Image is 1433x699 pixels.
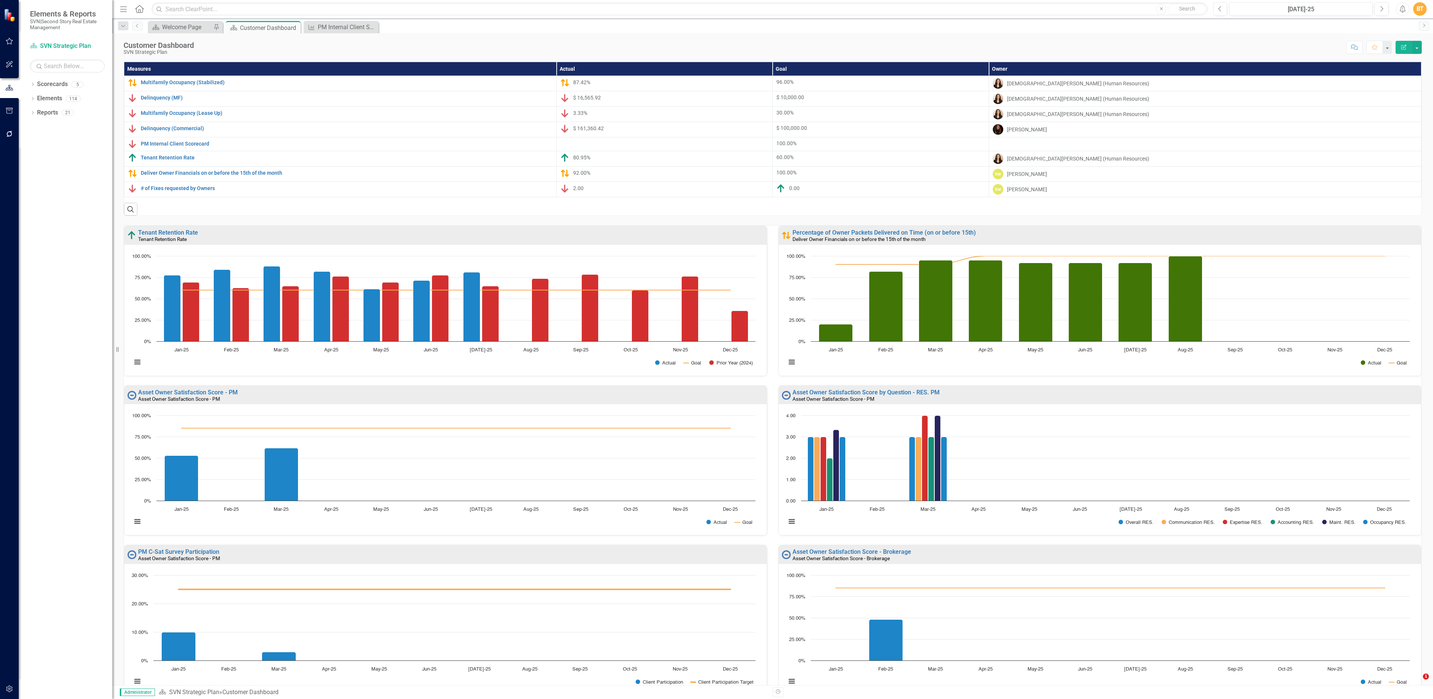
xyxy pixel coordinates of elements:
td: Double-Click to Edit Right Click for Context Menu [124,122,557,137]
button: View chart menu, Chart [132,516,143,527]
div: 5 [72,81,83,88]
img: Kristen Hodge [993,109,1003,119]
text: 30.00% [132,573,148,578]
span: 60.00% [776,154,794,160]
button: Show Occupancy RES. [1363,519,1406,525]
path: Jan-25, 3. Overall RES. . [808,437,814,501]
g: Occupancy RES. , bar series 6 of 6 with 12 bars. [840,415,1385,501]
text: 50.00% [789,616,805,621]
button: Search [1168,4,1206,14]
text: Apr-25 [971,507,986,512]
svg: Interactive chart [128,252,759,374]
button: Show Client Participation [636,679,683,685]
text: Jan-25 [174,507,189,512]
img: Kristen Hodge [993,153,1003,164]
text: 20.00% [132,602,148,607]
img: Above Target [127,231,136,240]
g: Actual, series 1 of 2. Bar series with 12 bars. [165,415,731,501]
td: Double-Click to Edit Right Click for Context Menu [124,91,557,107]
text: 50.00% [789,297,805,302]
text: Dec-25 [1377,507,1392,512]
path: Mar-25, 3. Overall RES. . [909,437,915,501]
text: [DATE]-25 [1120,507,1142,512]
span: 92.00% [573,170,590,176]
td: Double-Click to Edit Right Click for Context Menu [124,107,557,122]
a: # of Fixes requested by Owners [141,186,553,191]
img: Below Plan [128,109,137,118]
div: Double-Click to Edit [778,226,1421,376]
text: Feb-25 [870,507,885,512]
path: Feb-25, 48. Actual. [869,620,903,661]
text: 25.00% [135,477,151,482]
path: Mar-25, 4. Maint. RES. . [935,416,941,501]
text: 0% [141,659,148,663]
div: » [159,688,767,697]
img: No Information [782,391,791,400]
a: Elements [37,94,62,103]
a: Multifamily Occupancy (Stabilized) [141,80,553,85]
td: Double-Click to Edit Right Click for Context Menu [124,151,557,167]
text: Apr-25 [979,348,993,352]
text: 1.00 [786,477,795,482]
path: Feb-25, 62.5. Prior Year (2024). [232,288,249,341]
span: Search [1179,6,1195,12]
a: SVN Strategic Plan [169,689,219,696]
div: PM Internal Client Scorecard [318,22,377,32]
a: Asset Owner Satisfaction Score - Brokerage [792,548,911,555]
button: Show Actual [655,360,676,365]
td: Double-Click to Edit [989,122,1421,137]
small: Asset Owner Satisfaction Score - Brokerage [792,555,890,561]
path: Jan-25, 77.27. Actual. [164,275,181,341]
button: Show Goal [1389,679,1407,684]
img: No Information [782,550,791,559]
text: Nov-25 [673,348,688,352]
path: Jan-25, 69.23. Prior Year (2024). [183,282,200,341]
text: Oct-25 [624,507,638,512]
small: Deliver Owner Financials on or before the 15th of the month [792,236,925,242]
div: [DEMOGRAPHIC_DATA][PERSON_NAME] (Human Resources) [1007,155,1149,162]
path: Jul-25, 80.95. Actual. [463,272,480,341]
span: 1 [1423,674,1429,680]
span: $ 161,360.42 [573,125,604,131]
g: Goal, series 2 of 3. Line with 12 data points. [180,289,732,291]
text: Dec-25 [1377,348,1392,352]
text: 2.00 [786,456,795,461]
text: Oct-25 [1276,507,1290,512]
small: SVN|Second Story Real Estate Management [30,18,105,31]
text: May-25 [1022,507,1037,512]
svg: Interactive chart [128,412,759,533]
div: Double-Click to Edit [778,545,1421,695]
path: Aug-25, 100. Actual. [1169,256,1202,341]
img: Below Plan [128,184,137,193]
text: 25.00% [789,637,805,642]
img: Below Plan [128,140,137,149]
div: Chart. Highcharts interactive chart. [782,412,1417,533]
text: [DATE]-25 [1124,348,1147,352]
a: Asset Owner Satisfaction Score - PM [138,389,238,396]
svg: Interactive chart [782,412,1414,533]
div: Chart. Highcharts interactive chart. [128,252,763,374]
path: Jan-25, 3. Occupancy RES. . [840,437,846,501]
path: May-25, 69.2. Prior Year (2024). [382,282,399,341]
text: Jun-25 [1078,348,1092,352]
img: Caution [560,169,569,178]
path: May-25, 61. Actual. [363,289,380,341]
img: Below Plan [560,94,569,103]
path: Mar-25, 87.8. Actual. [264,266,280,341]
path: Mar-25, 95. Actual. [919,260,953,341]
a: Percentage of Owner Packets Delivered on Time (on or before 15th) [792,229,976,236]
path: Oct-25, 60. Prior Year (2024). [632,290,649,341]
div: SVN Strategic Plan [124,49,194,55]
img: Caution [782,231,791,240]
svg: Interactive chart [128,571,759,693]
g: Actual, series 1 of 3. Bar series with 12 bars. [164,256,731,342]
path: Apr-25, 95. Actual. [969,260,1003,341]
text: Aug-25 [1174,507,1189,512]
text: Jan-25 [174,348,189,352]
button: Show Goal [735,519,752,525]
text: Sep-25 [573,348,588,352]
td: Double-Click to Edit [989,107,1421,122]
div: [DEMOGRAPHIC_DATA][PERSON_NAME] (Human Resources) [1007,80,1149,87]
div: Double-Click to Edit [124,226,767,376]
text: 75.00% [135,435,151,440]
